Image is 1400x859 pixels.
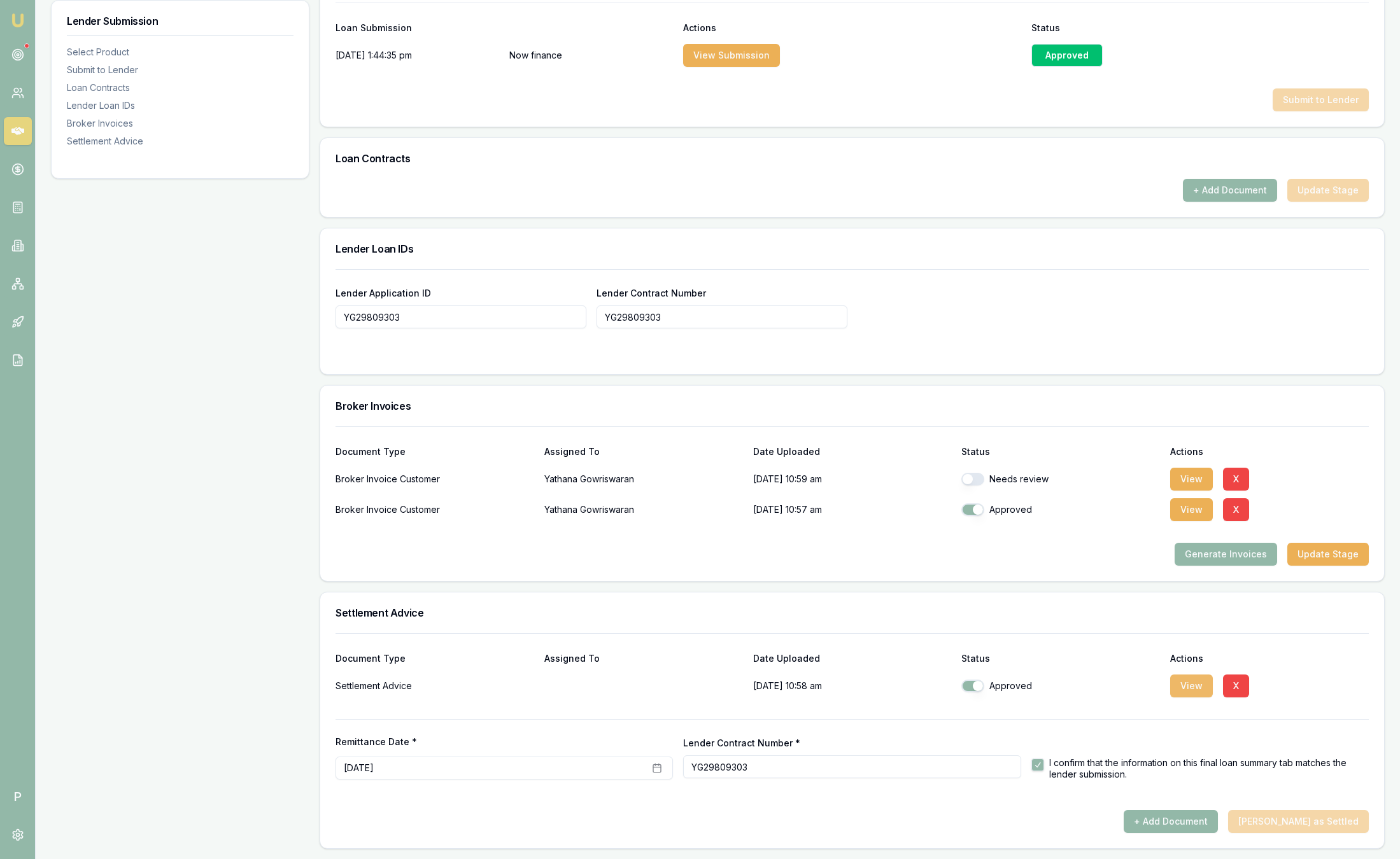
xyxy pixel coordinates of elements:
[336,288,431,298] label: Lender Application ID
[336,466,534,492] div: Broker Invoice Customer
[1170,468,1213,491] button: View
[509,43,673,68] p: Now finance
[753,654,952,663] div: Date Uploaded
[1170,498,1213,521] button: View
[961,680,1160,692] div: Approved
[753,673,952,699] p: [DATE] 10:58 am
[67,117,293,130] div: Broker Invoices
[597,288,706,298] label: Lender Contract Number
[1049,757,1369,779] label: I confirm that the information on this final loan summary tab matches the lender submission.
[336,497,534,522] div: Broker Invoice Customer
[683,24,1021,32] div: Actions
[67,16,293,26] h3: Lender Submission
[753,466,952,492] p: [DATE] 10:59 am
[544,447,743,456] div: Assigned To
[961,503,1160,516] div: Approved
[336,24,673,32] div: Loan Submission
[67,81,293,94] div: Loan Contracts
[336,673,534,699] div: Settlement Advice
[67,99,293,112] div: Lender Loan IDs
[1170,674,1213,697] button: View
[753,447,952,456] div: Date Uploaded
[67,135,293,148] div: Settlement Advice
[961,654,1160,663] div: Status
[336,737,673,746] label: Remittance Date *
[1124,810,1218,833] button: + Add Document
[961,447,1160,456] div: Status
[336,608,1369,618] h3: Settlement Advice
[683,737,800,748] label: Lender Contract Number *
[10,13,25,28] img: emu-icon-u.png
[753,497,952,522] p: [DATE] 10:57 am
[4,783,32,811] span: P
[544,466,743,492] p: Yathana Gowriswaran
[336,654,534,663] div: Document Type
[336,447,534,456] div: Document Type
[1287,543,1369,566] button: Update Stage
[544,654,743,663] div: Assigned To
[336,757,673,779] button: [DATE]
[1183,179,1277,202] button: + Add Document
[67,46,293,59] div: Select Product
[1223,498,1249,521] button: X
[1223,468,1249,491] button: X
[336,401,1369,411] h3: Broker Invoices
[67,64,293,76] div: Submit to Lender
[1031,44,1103,67] div: Approved
[1223,674,1249,697] button: X
[1175,543,1277,566] button: Generate Invoices
[336,244,1369,254] h3: Lender Loan IDs
[683,44,780,67] button: View Submission
[961,473,1160,485] div: Needs review
[336,153,1369,164] h3: Loan Contracts
[1170,447,1369,456] div: Actions
[1170,654,1369,663] div: Actions
[544,497,743,522] p: Yathana Gowriswaran
[1031,24,1369,32] div: Status
[336,43,499,68] div: [DATE] 1:44:35 pm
